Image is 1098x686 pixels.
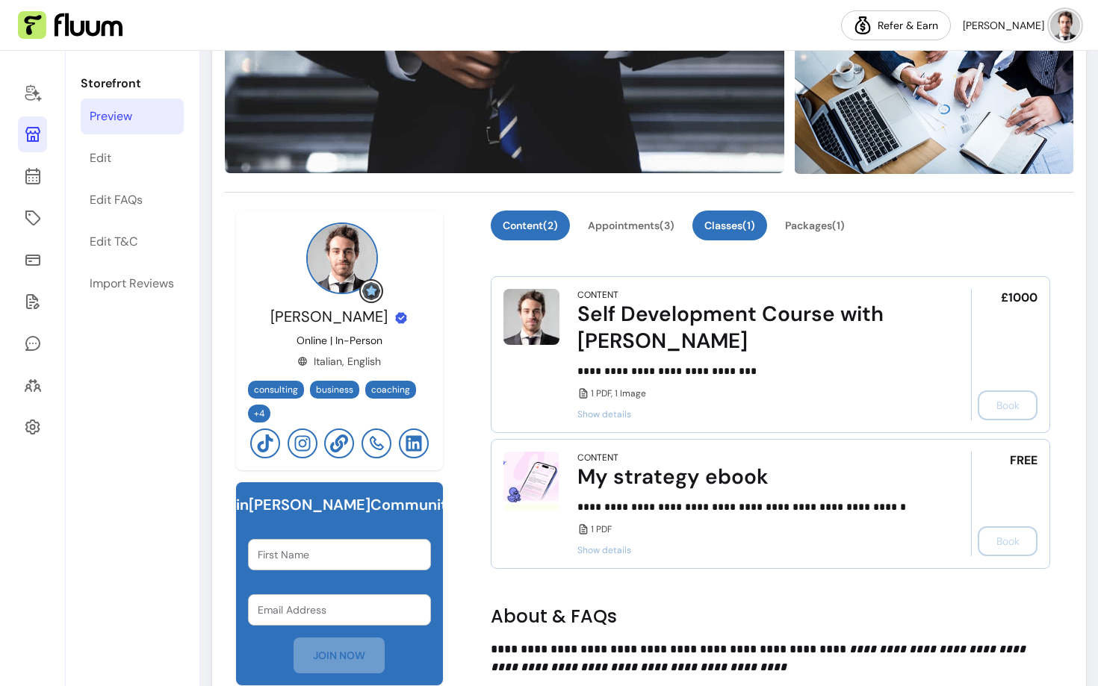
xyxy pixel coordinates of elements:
button: Appointments(3) [576,211,686,240]
a: Refer & Earn [841,10,951,40]
a: Edit [81,140,184,176]
div: £1000 [971,289,1037,420]
a: Sales [18,242,47,278]
button: Classes(1) [692,211,767,240]
div: 1 PDF, 1 Image [577,387,930,399]
img: Fluum Logo [18,11,122,40]
img: Provider image [306,222,378,294]
div: Preview [90,107,132,125]
span: consulting [254,384,298,396]
button: Content(2) [491,211,570,240]
span: Show details [577,544,930,556]
a: Storefront [18,116,47,152]
a: Home [18,75,47,110]
h2: About & FAQs [491,605,1051,629]
input: First Name [258,547,421,562]
a: My Messages [18,325,47,361]
a: Import Reviews [81,266,184,302]
div: Import Reviews [90,275,174,293]
div: Edit FAQs [90,191,143,209]
div: Italian, English [297,354,381,369]
span: coaching [371,384,410,396]
span: business [316,384,353,396]
div: 1 PDF [577,523,930,535]
button: Packages(1) [773,211,857,240]
div: My strategy ebook [577,464,930,490]
a: Edit T&C [81,224,184,260]
a: Forms [18,284,47,319]
a: Offerings [18,200,47,236]
a: Edit FAQs [81,182,184,218]
p: Storefront [81,75,184,93]
span: + 4 [251,408,267,420]
div: FREE [971,452,1037,556]
img: My strategy ebook [503,452,559,511]
a: Clients [18,367,47,403]
p: Online | In-Person [297,333,382,348]
a: Settings [18,409,47,445]
div: Edit [90,149,111,167]
span: [PERSON_NAME] [270,307,388,326]
img: Self Development Course with John [503,289,559,345]
span: [PERSON_NAME] [963,18,1044,33]
h6: Join [PERSON_NAME] Community! [219,494,460,515]
a: Preview [81,99,184,134]
a: Calendar [18,158,47,194]
div: Edit T&C [90,233,137,251]
img: image-2 [794,35,1074,175]
div: Content [577,452,618,464]
span: Show details [577,408,930,420]
div: Self Development Course with [PERSON_NAME] [577,301,930,355]
div: Content [577,289,618,301]
img: Grow [362,282,380,300]
button: avatar[PERSON_NAME] [963,10,1080,40]
input: Email Address [258,602,421,617]
img: avatar [1050,10,1080,40]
